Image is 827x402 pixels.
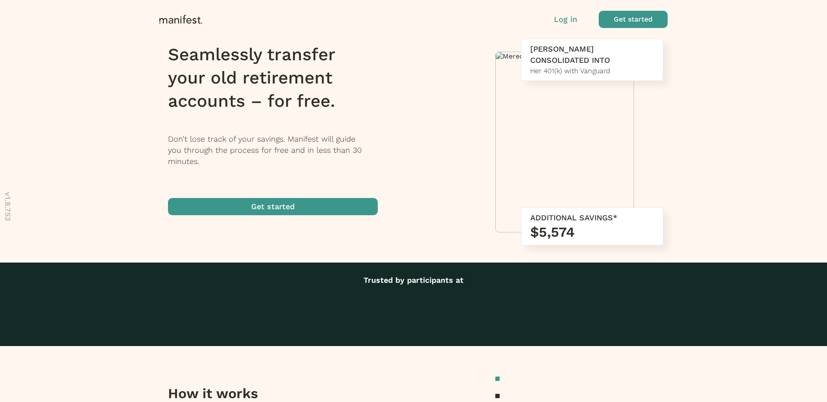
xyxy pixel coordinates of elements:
div: Her 401(k) with Vanguard [530,66,654,76]
button: Get started [168,198,378,215]
img: Meredith [496,52,634,60]
h1: Seamlessly transfer your old retirement accounts – for free. [168,43,389,113]
button: Get started [599,11,668,28]
h3: How it works [168,385,361,402]
h3: $5,574 [530,223,654,241]
div: ADDITIONAL SAVINGS* [530,212,654,223]
p: v 1.8.753 [2,192,13,221]
button: Log in [554,14,577,25]
div: [PERSON_NAME] CONSOLIDATED INTO [530,43,654,66]
p: Don’t lose track of your savings. Manifest will guide you through the process for free and in les... [168,133,389,167]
